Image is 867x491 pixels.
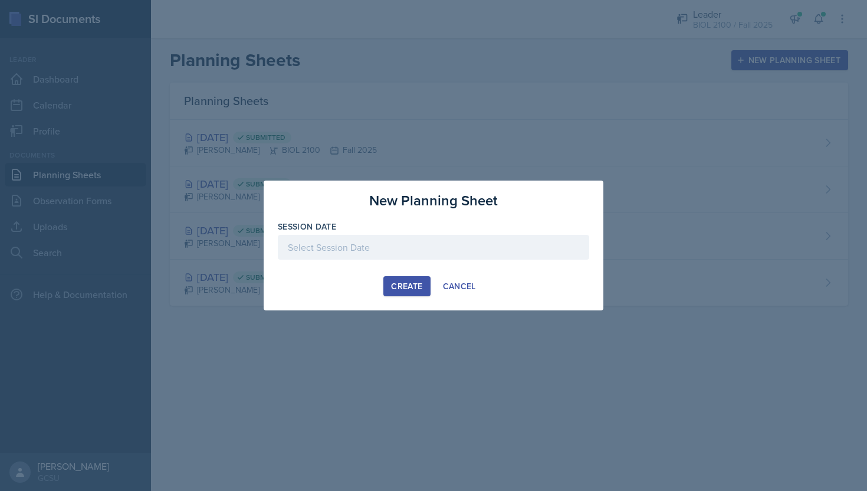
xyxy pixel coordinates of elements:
[391,281,422,291] div: Create
[383,276,430,296] button: Create
[369,190,498,211] h3: New Planning Sheet
[435,276,484,296] button: Cancel
[278,221,336,233] label: Session Date
[443,281,476,291] div: Cancel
